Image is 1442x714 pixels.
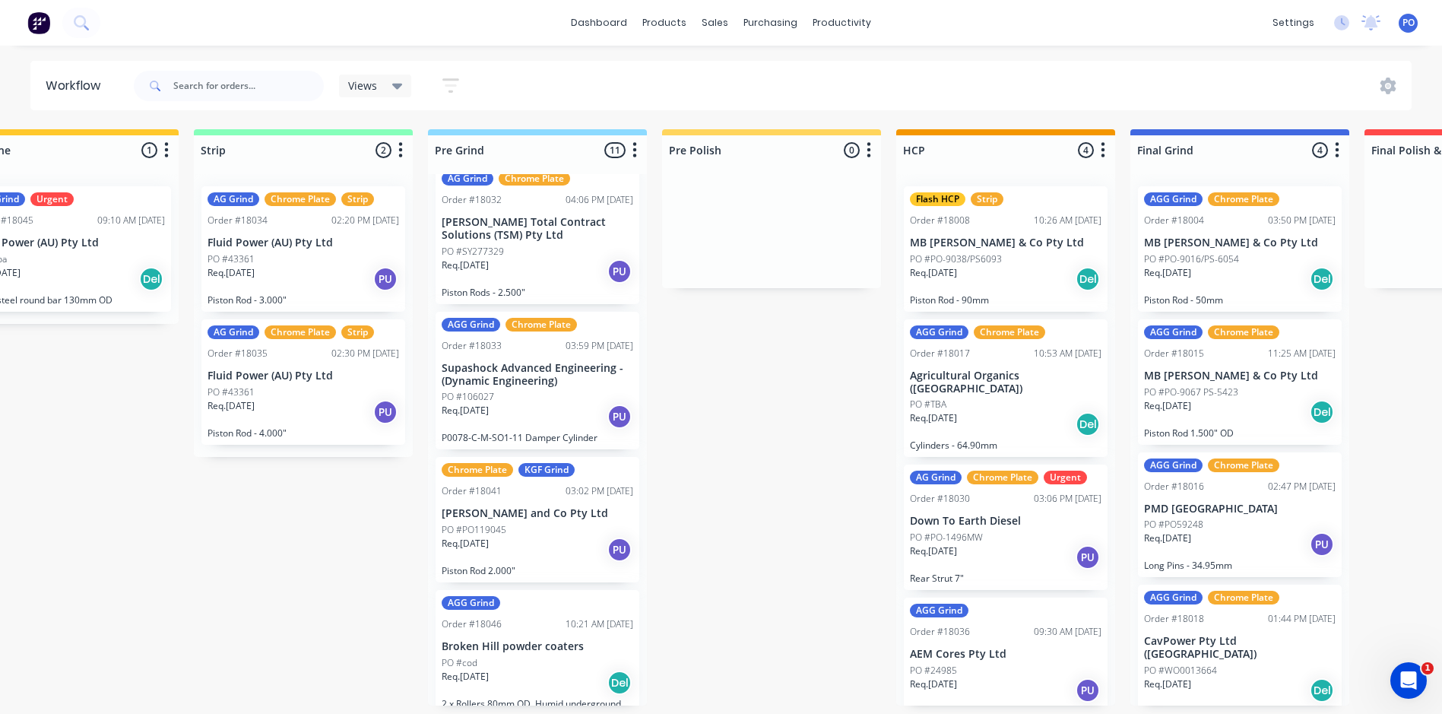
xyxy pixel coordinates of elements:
[694,11,736,34] div: sales
[1421,662,1434,674] span: 1
[97,214,165,227] div: 09:10 AM [DATE]
[436,457,639,582] div: Chrome PlateKGF GrindOrder #1804103:02 PM [DATE][PERSON_NAME] and Co Pty LtdPO #PO119045Req.[DATE...
[208,294,399,306] p: Piston Rod - 3.000"
[208,347,268,360] div: Order #18035
[1268,612,1336,626] div: 01:44 PM [DATE]
[910,544,957,558] p: Req. [DATE]
[910,266,957,280] p: Req. [DATE]
[607,405,632,429] div: PU
[201,319,405,445] div: AG GrindChrome PlateStripOrder #1803502:30 PM [DATE]Fluid Power (AU) Pty LtdPO #43361Req.[DATE]PU...
[442,484,502,498] div: Order #18041
[910,236,1101,249] p: MB [PERSON_NAME] & Co Pty Ltd
[341,325,374,339] div: Strip
[1144,294,1336,306] p: Piston Rod - 50mm
[1138,186,1342,312] div: AGG GrindChrome PlateOrder #1800403:50 PM [DATE]MB [PERSON_NAME] & Co Pty LtdPO #PO-9016/PS-6054R...
[910,192,965,206] div: Flash HCP
[910,604,968,617] div: AGG Grind
[1268,480,1336,493] div: 02:47 PM [DATE]
[1076,267,1100,291] div: Del
[607,259,632,284] div: PU
[1144,532,1191,545] p: Req. [DATE]
[1402,16,1415,30] span: PO
[1144,236,1336,249] p: MB [PERSON_NAME] & Co Pty Ltd
[442,259,489,272] p: Req. [DATE]
[1265,11,1322,34] div: settings
[518,463,575,477] div: KGF Grind
[1208,325,1279,339] div: Chrome Plate
[442,670,489,684] p: Req. [DATE]
[1144,591,1203,605] div: AGG Grind
[208,399,255,413] p: Req. [DATE]
[331,347,399,360] div: 02:30 PM [DATE]
[910,370,1101,395] p: Agricultural Organics ([GEOGRAPHIC_DATA])
[635,11,694,34] div: products
[1144,266,1191,280] p: Req. [DATE]
[442,432,633,443] p: P0078-C-M-SO1-11 Damper Cylinder
[442,656,477,670] p: PO #cod
[566,484,633,498] div: 03:02 PM [DATE]
[910,648,1101,661] p: AEM Cores Pty Ltd
[1044,471,1087,484] div: Urgent
[373,400,398,424] div: PU
[910,625,970,639] div: Order #18036
[910,398,946,411] p: PO #TBA
[208,252,255,266] p: PO #43361
[1144,192,1203,206] div: AGG Grind
[373,267,398,291] div: PU
[805,11,879,34] div: productivity
[201,186,405,312] div: AG GrindChrome PlateStripOrder #1803402:20 PM [DATE]Fluid Power (AU) Pty LtdPO #43361Req.[DATE]PU...
[1144,678,1191,691] p: Req. [DATE]
[1138,452,1342,578] div: AGG GrindChrome PlateOrder #1801602:47 PM [DATE]PMD [GEOGRAPHIC_DATA]PO #PO59248Req.[DATE]PULong ...
[208,427,399,439] p: Piston Rod - 4.000"
[442,390,494,404] p: PO #106027
[27,11,50,34] img: Factory
[1144,518,1203,532] p: PO #PO59248
[442,362,633,388] p: Supashock Advanced Engineering - (Dynamic Engineering)
[1138,319,1342,445] div: AGG GrindChrome PlateOrder #1801511:25 AM [DATE]MB [PERSON_NAME] & Co Pty LtdPO #PO-9067 PS-5423R...
[208,370,399,382] p: Fluid Power (AU) Pty Ltd
[1144,347,1204,360] div: Order #18015
[566,617,633,631] div: 10:21 AM [DATE]
[1208,192,1279,206] div: Chrome Plate
[442,463,513,477] div: Chrome Plate
[1310,400,1334,424] div: Del
[442,245,504,259] p: PO #SY277329
[607,538,632,562] div: PU
[1144,664,1217,678] p: PO #WO0013664
[1390,662,1427,699] iframe: Intercom live chat
[1144,214,1204,227] div: Order #18004
[1144,480,1204,493] div: Order #18016
[971,192,1003,206] div: Strip
[1034,347,1101,360] div: 10:53 AM [DATE]
[208,214,268,227] div: Order #18034
[1076,545,1100,570] div: PU
[910,492,970,506] div: Order #18030
[910,214,970,227] div: Order #18008
[442,640,633,653] p: Broken Hill powder coaters
[46,77,108,95] div: Workflow
[442,596,500,610] div: AGG Grind
[265,325,336,339] div: Chrome Plate
[499,172,570,186] div: Chrome Plate
[208,266,255,280] p: Req. [DATE]
[910,664,957,678] p: PO #24985
[442,318,500,332] div: AGG Grind
[348,78,377,94] span: Views
[910,411,957,425] p: Req. [DATE]
[331,214,399,227] div: 02:20 PM [DATE]
[442,193,502,207] div: Order #18032
[442,507,633,520] p: [PERSON_NAME] and Co Pty Ltd
[910,347,970,360] div: Order #18017
[1268,347,1336,360] div: 11:25 AM [DATE]
[910,515,1101,528] p: Down To Earth Diesel
[1144,503,1336,516] p: PMD [GEOGRAPHIC_DATA]
[442,172,493,186] div: AG Grind
[442,287,633,298] p: Piston Rods - 2.500"
[904,319,1108,458] div: AGG GrindChrome PlateOrder #1801710:53 AM [DATE]Agricultural Organics ([GEOGRAPHIC_DATA])PO #TBAR...
[910,531,983,544] p: PO #PO-1496MW
[563,11,635,34] a: dashboard
[442,404,489,417] p: Req. [DATE]
[173,71,324,101] input: Search for orders...
[1144,399,1191,413] p: Req. [DATE]
[566,193,633,207] div: 04:06 PM [DATE]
